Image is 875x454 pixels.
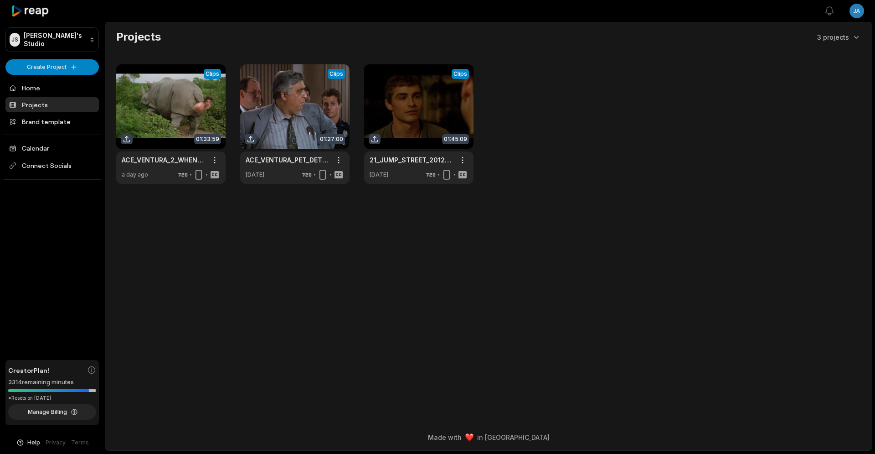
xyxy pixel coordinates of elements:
button: 3 projects [817,32,861,42]
a: ACE_VENTURA_PET_DETECTIVE_Title1 [246,155,329,165]
p: [PERSON_NAME]'s Studio [24,31,86,48]
a: ACE_VENTURA_2_WHEN_NATURE_16X9_Title1 [122,155,206,165]
div: Made with in [GEOGRAPHIC_DATA] [113,433,864,442]
button: Create Project [5,59,99,75]
a: Projects [5,97,99,112]
span: Connect Socials [5,157,99,174]
div: *Resets on [DATE] [8,395,96,402]
a: Calendar [5,141,99,156]
div: JS [10,33,20,47]
div: 3314 remaining minutes [8,378,96,387]
button: Help [16,438,40,447]
span: Help [27,438,40,447]
img: heart emoji [465,433,474,442]
button: Manage Billing [8,404,96,420]
a: Home [5,80,99,95]
a: Terms [71,438,89,447]
a: 21_JUMP_STREET_2012_Title1 [370,155,453,165]
span: Creator Plan! [8,365,49,375]
a: Privacy [46,438,66,447]
a: Brand template [5,114,99,129]
h2: Projects [116,30,161,44]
